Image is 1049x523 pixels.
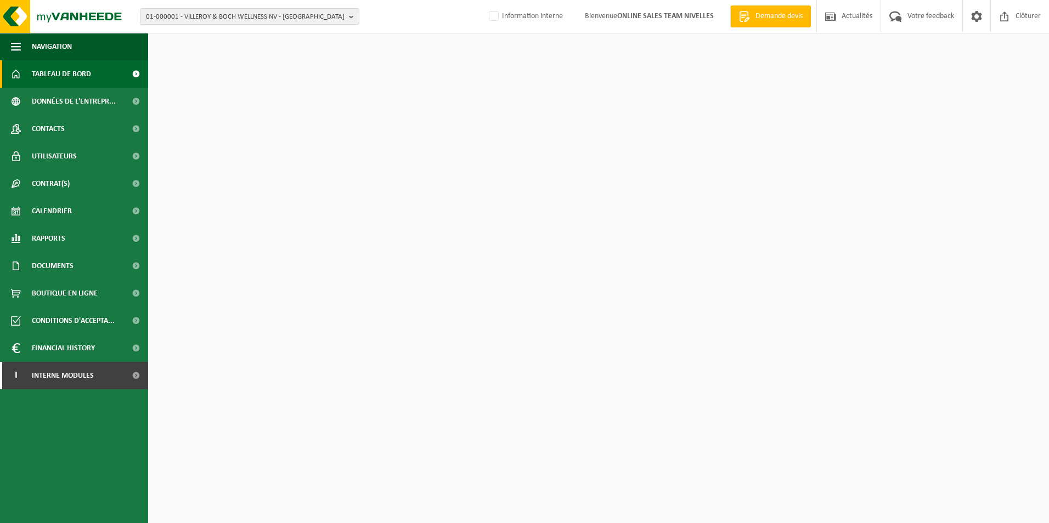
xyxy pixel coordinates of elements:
[32,252,74,280] span: Documents
[32,307,115,334] span: Conditions d'accepta...
[140,8,359,25] button: 01-000001 - VILLEROY & BOCH WELLNESS NV - [GEOGRAPHIC_DATA]
[32,334,95,362] span: Financial History
[617,12,714,20] strong: ONLINE SALES TEAM NIVELLES
[32,362,94,389] span: Interne modules
[32,280,98,307] span: Boutique en ligne
[32,170,70,197] span: Contrat(s)
[730,5,811,27] a: Demande devis
[487,8,563,25] label: Information interne
[32,88,116,115] span: Données de l'entrepr...
[32,33,72,60] span: Navigation
[32,225,65,252] span: Rapports
[11,362,21,389] span: I
[32,115,65,143] span: Contacts
[146,9,345,25] span: 01-000001 - VILLEROY & BOCH WELLNESS NV - [GEOGRAPHIC_DATA]
[32,197,72,225] span: Calendrier
[753,11,805,22] span: Demande devis
[32,60,91,88] span: Tableau de bord
[32,143,77,170] span: Utilisateurs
